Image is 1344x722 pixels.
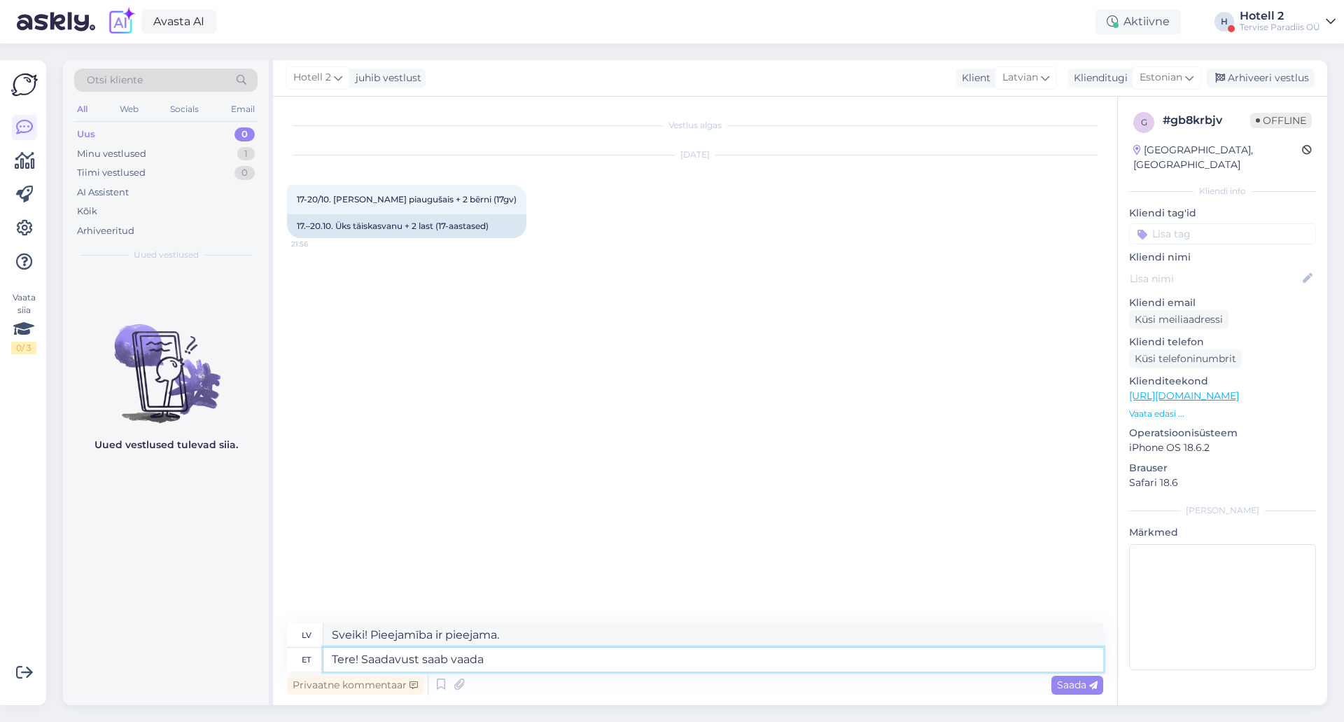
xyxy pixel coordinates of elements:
[1002,70,1038,85] span: Latvian
[1129,389,1239,402] a: [URL][DOMAIN_NAME]
[77,127,95,141] div: Uus
[1240,22,1320,33] div: Tervise Paradiis OÜ
[1129,349,1242,368] div: Küsi telefoninumbrit
[1240,11,1336,33] a: Hotell 2Tervise Paradiis OÜ
[1129,223,1316,244] input: Lisa tag
[287,676,423,695] div: Privaatne kommentaar
[302,623,311,647] div: lv
[1129,185,1316,197] div: Kliendi info
[287,214,526,238] div: 17.–20.10. Üks täiskasvanu + 2 last (17-aastased)
[11,291,36,354] div: Vaata siia
[134,249,199,261] span: Uued vestlused
[74,100,90,118] div: All
[293,70,331,85] span: Hotell 2
[1129,250,1316,265] p: Kliendi nimi
[77,204,97,218] div: Kõik
[302,648,311,672] div: et
[63,299,269,425] img: No chats
[234,127,255,141] div: 0
[234,166,255,180] div: 0
[1068,71,1128,85] div: Klienditugi
[1140,70,1182,85] span: Estonian
[11,342,36,354] div: 0 / 3
[87,73,143,88] span: Otsi kliente
[77,147,146,161] div: Minu vestlused
[1133,143,1302,172] div: [GEOGRAPHIC_DATA], [GEOGRAPHIC_DATA]
[287,119,1103,132] div: Vestlus algas
[77,166,146,180] div: Tiimi vestlused
[323,648,1103,672] textarea: Tere! Saadavust saab vaada
[956,71,990,85] div: Klient
[1129,310,1228,329] div: Küsi meiliaadressi
[1240,11,1320,22] div: Hotell 2
[1250,113,1312,128] span: Offline
[1129,426,1316,440] p: Operatsioonisüsteem
[1057,679,1098,691] span: Saada
[297,194,517,204] span: 17-20/10. [PERSON_NAME] piaugušais + 2 bērni (17gv)
[1129,440,1316,455] p: iPhone OS 18.6.2
[237,147,255,161] div: 1
[1141,117,1147,127] span: g
[1129,504,1316,517] div: [PERSON_NAME]
[1207,69,1315,88] div: Arhiveeri vestlus
[77,186,129,200] div: AI Assistent
[11,71,38,98] img: Askly Logo
[1214,12,1234,32] div: H
[141,10,216,34] a: Avasta AI
[167,100,202,118] div: Socials
[1129,475,1316,490] p: Safari 18.6
[350,71,421,85] div: juhib vestlust
[1129,408,1316,420] p: Vaata edasi ...
[106,7,136,36] img: explore-ai
[1129,296,1316,310] p: Kliendi email
[1129,335,1316,349] p: Kliendi telefon
[1095,9,1181,34] div: Aktiivne
[291,239,344,249] span: 21:56
[1129,461,1316,475] p: Brauser
[228,100,258,118] div: Email
[1163,112,1250,129] div: # gb8krbjv
[287,148,1103,161] div: [DATE]
[1129,525,1316,540] p: Märkmed
[1129,374,1316,389] p: Klienditeekond
[117,100,141,118] div: Web
[323,623,1103,647] textarea: Sveiki! Pieejamība ir pieejama.
[1130,271,1300,286] input: Lisa nimi
[77,224,134,238] div: Arhiveeritud
[94,438,238,452] p: Uued vestlused tulevad siia.
[1129,206,1316,221] p: Kliendi tag'id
